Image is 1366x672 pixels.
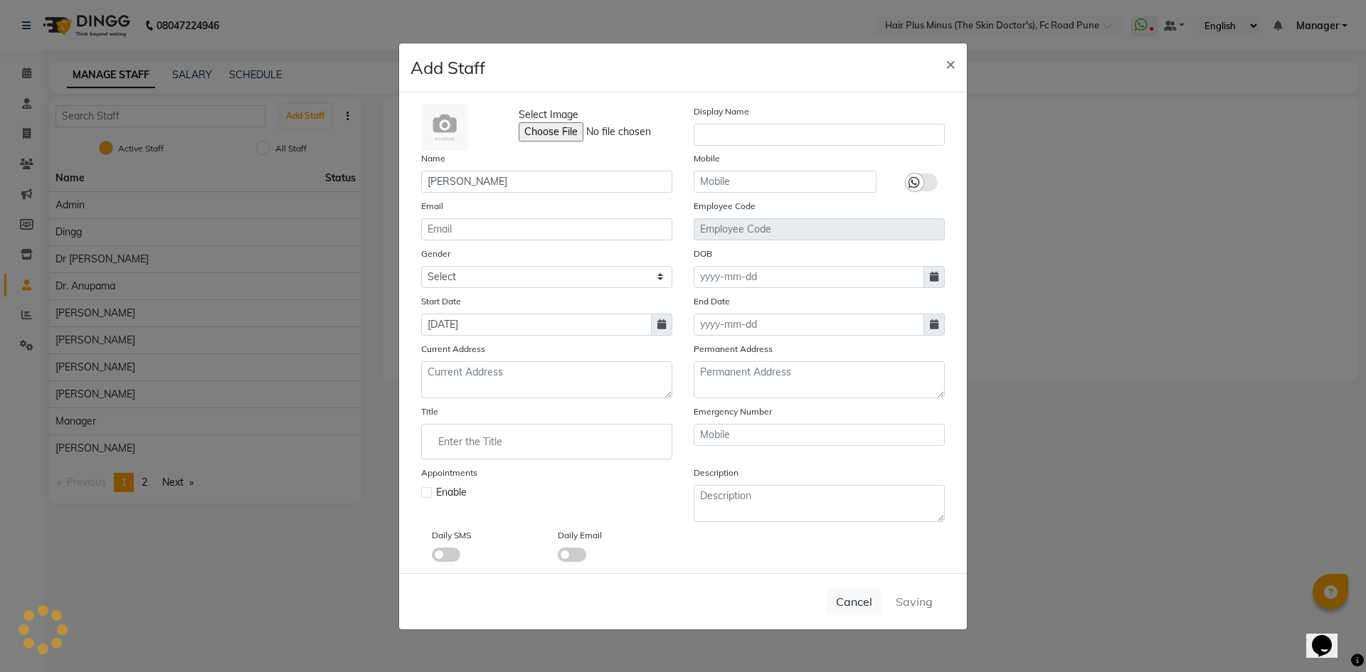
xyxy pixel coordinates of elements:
label: Gender [421,247,450,260]
img: Cinque Terre [421,104,468,151]
input: yyyy-mm-dd [694,314,924,336]
label: Daily SMS [432,529,471,542]
input: yyyy-mm-dd [421,314,652,336]
input: Enter the Title [428,427,666,456]
input: Email [421,218,672,240]
label: Emergency Number [694,405,772,418]
label: Mobile [694,152,720,165]
input: Name [421,171,672,193]
span: Select Image [519,107,578,122]
label: Title [421,405,438,418]
input: Employee Code [694,218,945,240]
label: Display Name [694,105,749,118]
label: Permanent Address [694,343,773,356]
iframe: chat widget [1306,615,1352,658]
label: DOB [694,247,712,260]
label: Email [421,200,443,213]
span: × [946,53,955,74]
span: Enable [436,485,467,500]
input: Mobile [694,424,945,446]
input: yyyy-mm-dd [694,266,924,288]
label: Name [421,152,445,165]
label: Description [694,466,738,479]
label: Start Date [421,295,461,308]
h4: Add Staff [411,55,485,80]
label: Current Address [421,343,485,356]
button: Close [934,43,967,83]
label: Daily Email [558,529,602,542]
input: Mobile [694,171,877,193]
input: Select Image [519,122,712,142]
label: End Date [694,295,730,308]
label: Employee Code [694,200,756,213]
label: Appointments [421,466,477,479]
button: Cancel [827,588,881,615]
